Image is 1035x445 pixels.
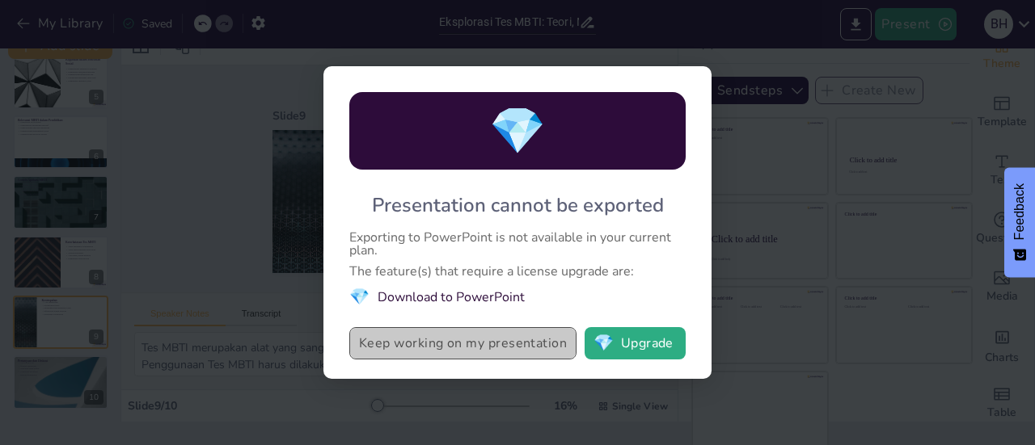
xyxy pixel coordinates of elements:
[1004,167,1035,277] button: Feedback - Show survey
[349,286,370,308] span: diamond
[349,265,686,278] div: The feature(s) that require a license upgrade are:
[349,327,577,359] button: Keep working on my presentation
[372,192,664,218] div: Presentation cannot be exported
[349,286,686,308] li: Download to PowerPoint
[489,100,546,162] span: diamond
[349,231,686,257] div: Exporting to PowerPoint is not available in your current plan.
[594,335,614,351] span: diamond
[585,327,686,359] button: diamondUpgrade
[1012,183,1027,240] span: Feedback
